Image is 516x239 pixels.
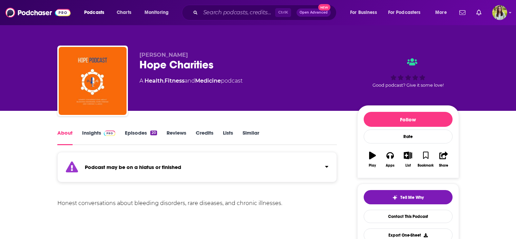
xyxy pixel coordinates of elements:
span: Tell Me Why [400,195,424,200]
div: Good podcast? Give it some love! [357,52,459,94]
button: Apps [381,147,399,172]
section: Click to expand status details [57,156,337,182]
div: Play [369,164,376,168]
div: Share [439,164,448,168]
img: Podchaser - Follow, Share and Rate Podcasts [5,6,71,19]
div: Apps [386,164,395,168]
a: Similar [243,130,259,145]
input: Search podcasts, credits, & more... [200,7,275,18]
span: Ctrl K [275,8,291,17]
span: More [435,8,447,17]
button: Follow [364,112,453,127]
a: Episodes20 [125,130,157,145]
button: Share [435,147,452,172]
span: For Podcasters [388,8,421,17]
a: About [57,130,73,145]
button: List [399,147,417,172]
a: Contact This Podcast [364,210,453,223]
div: 20 [150,131,157,135]
a: Credits [196,130,213,145]
a: Fitness [165,78,185,84]
a: InsightsPodchaser Pro [82,130,116,145]
button: open menu [431,7,455,18]
span: Logged in as meaghanyoungblood [492,5,507,20]
button: Open AdvancedNew [297,8,331,17]
button: open menu [140,7,177,18]
a: Lists [223,130,233,145]
a: Charts [112,7,135,18]
a: Medicine [195,78,221,84]
div: Rate [364,130,453,143]
a: Reviews [167,130,186,145]
img: User Profile [492,5,507,20]
div: Bookmark [418,164,434,168]
img: tell me why sparkle [392,195,398,200]
span: Good podcast? Give it some love! [372,83,444,88]
div: Search podcasts, credits, & more... [188,5,343,20]
button: Show profile menu [492,5,507,20]
span: [PERSON_NAME] [139,52,188,58]
strong: Podcast may be on a hiatus or finished [85,164,181,170]
a: Show notifications dropdown [457,7,468,18]
span: , [164,78,165,84]
a: Show notifications dropdown [474,7,484,18]
span: For Business [350,8,377,17]
button: open menu [345,7,385,18]
button: Bookmark [417,147,435,172]
button: Play [364,147,381,172]
div: List [405,164,411,168]
span: and [185,78,195,84]
span: Charts [117,8,131,17]
img: Hope Charities [59,47,127,115]
a: Health [145,78,164,84]
button: open menu [79,7,113,18]
div: A podcast [139,77,243,85]
span: Monitoring [145,8,169,17]
button: open menu [384,7,431,18]
span: New [318,4,330,11]
button: tell me why sparkleTell Me Why [364,190,453,204]
img: Podchaser Pro [104,131,116,136]
span: Podcasts [84,8,104,17]
span: Open Advanced [300,11,328,14]
div: Honest conversations about bleeding disorders, rare diseases, and chronic illnesses. [57,199,337,208]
